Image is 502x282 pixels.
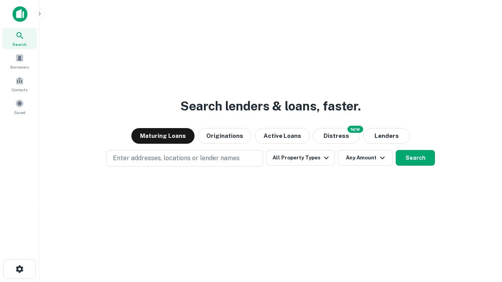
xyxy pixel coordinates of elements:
[463,219,502,257] iframe: Chat Widget
[396,150,435,166] button: Search
[2,73,37,94] a: Contacts
[347,126,363,133] div: NEW
[338,150,393,166] button: Any Amount
[14,109,25,116] span: Saved
[2,51,37,72] a: Borrowers
[113,154,240,163] p: Enter addresses, locations or lender names
[2,28,37,49] a: Search
[12,87,27,93] span: Contacts
[13,6,27,22] img: capitalize-icon.png
[266,150,335,166] button: All Property Types
[106,150,263,166] button: Enter addresses, locations or lender names
[363,128,410,144] button: Lenders
[2,96,37,117] a: Saved
[10,64,29,70] span: Borrowers
[313,128,360,144] button: Search distressed loans with lien and other non-mortgage details.
[255,128,310,144] button: Active Loans
[180,97,361,116] h3: Search lenders & loans, faster.
[131,128,195,144] button: Maturing Loans
[198,128,252,144] button: Originations
[13,41,27,47] span: Search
